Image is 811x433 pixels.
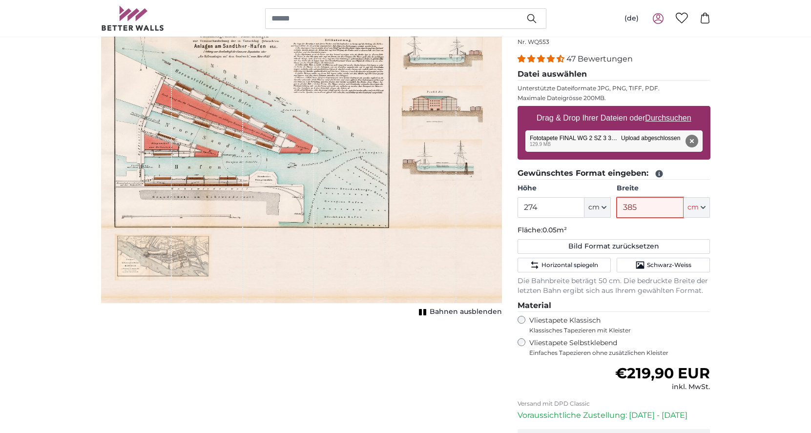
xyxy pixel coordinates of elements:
span: Klassisches Tapezieren mit Kleister [529,327,702,334]
label: Vliestapete Selbstklebend [529,338,710,357]
span: Horizontal spiegeln [541,261,598,269]
span: Schwarz-Weiss [647,261,691,269]
span: cm [687,203,699,212]
p: Maximale Dateigrösse 200MB. [518,94,710,102]
label: Vliestapete Klassisch [529,316,702,334]
legend: Datei auswählen [518,68,710,81]
p: Die Bahnbreite beträgt 50 cm. Die bedruckte Breite der letzten Bahn ergibt sich aus Ihrem gewählt... [518,276,710,296]
button: Horizontal spiegeln [518,258,611,272]
span: Einfaches Tapezieren ohne zusätzlichen Kleister [529,349,710,357]
button: (de) [617,10,646,27]
p: Voraussichtliche Zustellung: [DATE] - [DATE] [518,410,710,421]
button: Bahnen ausblenden [416,305,502,319]
span: €219,90 EUR [615,364,710,382]
span: cm [588,203,600,212]
legend: Gewünschtes Format eingeben: [518,167,710,180]
p: Versand mit DPD Classic [518,400,710,408]
button: cm [584,197,611,218]
span: 4.38 stars [518,54,566,63]
button: Bild Format zurücksetzen [518,239,710,254]
span: Nr. WQ553 [518,38,549,45]
span: 47 Bewertungen [566,54,633,63]
div: inkl. MwSt. [615,382,710,392]
label: Breite [617,184,710,193]
div: 1 of 1 [101,18,502,319]
button: cm [684,197,710,218]
span: Bahnen ausblenden [430,307,502,317]
img: Betterwalls [101,6,165,31]
span: 0.05m² [542,226,567,234]
label: Drag & Drop Ihrer Dateien oder [533,108,695,128]
label: Höhe [518,184,611,193]
p: Unterstützte Dateiformate JPG, PNG, TIFF, PDF. [518,84,710,92]
p: Fläche: [518,226,710,235]
u: Durchsuchen [645,114,691,122]
legend: Material [518,300,710,312]
button: Schwarz-Weiss [617,258,710,272]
